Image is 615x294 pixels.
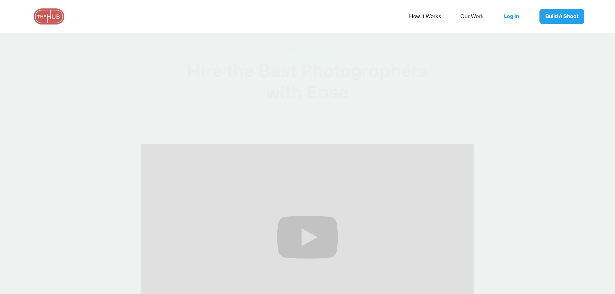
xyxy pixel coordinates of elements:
[497,6,530,27] a: Log In
[460,10,492,23] a: Our Work
[184,46,431,54] div: How it works
[539,9,584,24] a: Build A Shoot
[184,61,431,104] h1: Hire the Best Photographers with Ease
[409,10,450,23] a: How It Works
[184,117,431,142] p: Welcome to The Hub, a community of 40,000 highly vetted photographers in major cities. Post your ...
